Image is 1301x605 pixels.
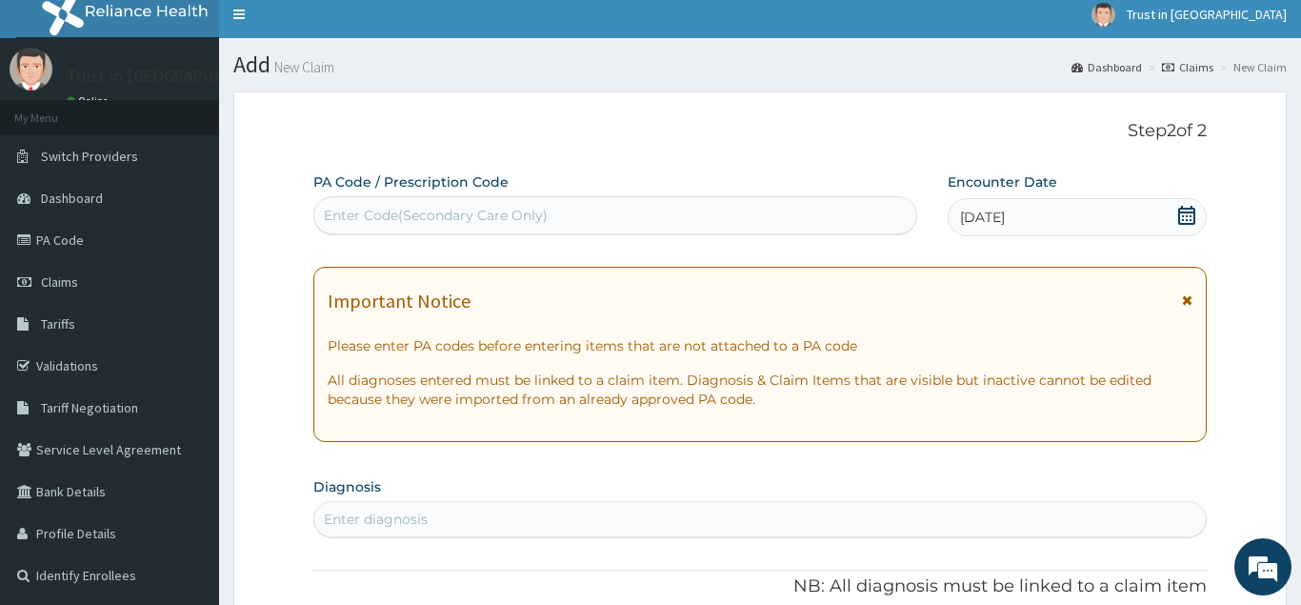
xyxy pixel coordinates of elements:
p: Step 2 of 2 [313,121,1207,142]
span: [DATE] [960,208,1005,227]
textarea: Type your message and hit 'Enter' [10,403,363,470]
div: Chat with us now [99,107,320,131]
span: Dashboard [41,190,103,207]
p: Trust in [GEOGRAPHIC_DATA] [67,68,284,85]
li: New Claim [1215,59,1287,75]
a: Online [67,94,112,108]
h1: Important Notice [328,291,470,312]
a: Dashboard [1071,59,1142,75]
p: Please enter PA codes before entering items that are not attached to a PA code [328,336,1192,355]
span: Tariffs [41,315,75,333]
div: Enter diagnosis [324,510,428,529]
span: We're online! [110,181,263,373]
span: Switch Providers [41,148,138,165]
label: Diagnosis [313,477,381,496]
img: d_794563401_company_1708531726252_794563401 [35,95,77,143]
span: Claims [41,273,78,291]
img: User Image [10,48,52,91]
h1: Add [233,52,1287,77]
span: Tariff Negotiation [41,399,138,416]
p: All diagnoses entered must be linked to a claim item. Diagnosis & Claim Items that are visible bu... [328,371,1192,409]
label: PA Code / Prescription Code [313,172,509,192]
div: Enter Code(Secondary Care Only) [324,206,548,225]
img: User Image [1091,3,1115,27]
p: NB: All diagnosis must be linked to a claim item [313,575,1207,599]
small: New Claim [270,60,334,74]
a: Claims [1162,59,1213,75]
span: Trust in [GEOGRAPHIC_DATA] [1127,6,1287,23]
label: Encounter Date [948,172,1057,192]
div: Minimize live chat window [312,10,358,55]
